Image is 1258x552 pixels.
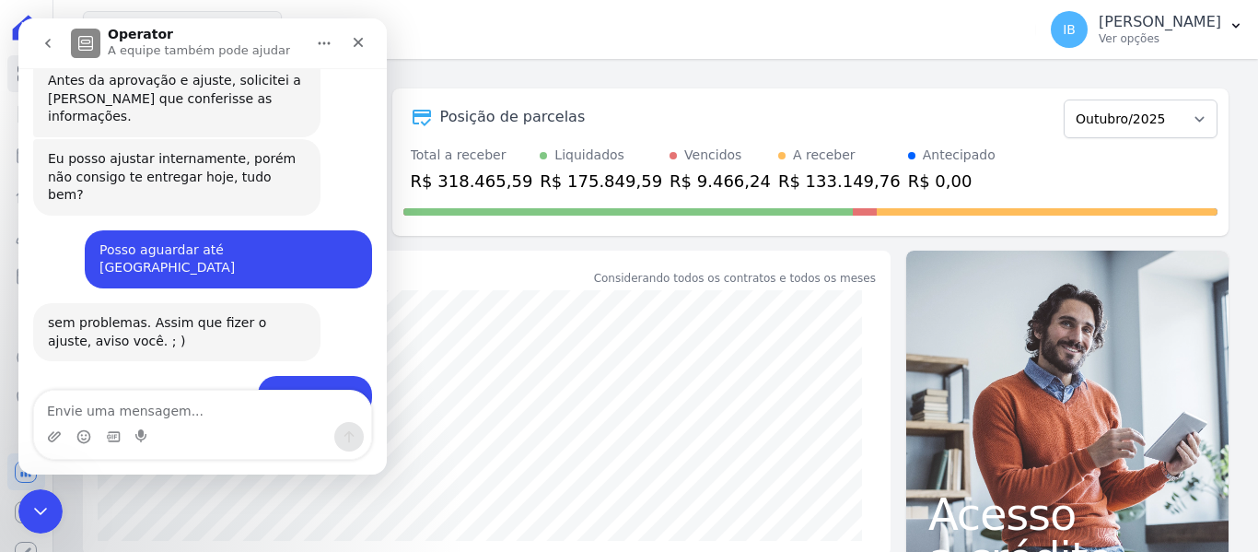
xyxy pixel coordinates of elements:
div: ok , obrigada [254,369,339,387]
div: Eu posso ajustar internamente, porém não consigo te entregar hoje, tudo bem?Add reaction [15,121,302,197]
iframe: Intercom live chat [18,489,63,534]
div: Adriane diz… [15,121,354,212]
div: ok , obrigada [239,358,354,398]
button: Selecionador de Emoji [58,411,73,426]
div: Ieda diz… [15,358,354,413]
button: Start recording [117,411,132,426]
div: Total a receber [411,146,533,165]
button: Enviar uma mensagem [316,404,345,433]
div: Eu posso ajustar internamente, porém não consigo te entregar hoje, tudo bem? [29,132,287,186]
div: sem problemas. Assim que fizer o ajuste, aviso você. ; ) [29,296,287,332]
div: Posso aguardar até [GEOGRAPHIC_DATA] [81,223,339,259]
p: Ver opções [1099,31,1221,46]
div: Fechar [323,7,356,41]
div: Adriane diz… [15,285,354,358]
div: Antes da aprovação e ajuste, solicitei a [PERSON_NAME] que conferisse as informações. [29,36,287,108]
button: Mar De Japaratinga [83,11,282,46]
div: Posição de parcelas [440,106,586,128]
button: Upload do anexo [29,411,43,426]
textarea: Envie uma mensagem... [16,372,353,404]
span: IB [1063,23,1076,36]
div: Antecipado [923,146,996,165]
div: Liquidados [554,146,624,165]
div: Vencidos [684,146,741,165]
div: R$ 0,00 [908,169,996,194]
div: sem problemas. Assim que fizer o ajuste, aviso você. ; )Add reaction [15,285,302,343]
div: Posso aguardar até [GEOGRAPHIC_DATA] [66,212,354,270]
span: Acesso [928,492,1206,536]
div: R$ 9.466,24 [670,169,771,194]
button: Início [288,7,323,42]
div: Ieda diz… [15,212,354,285]
button: Selecionador de GIF [87,411,102,426]
div: A receber [793,146,856,165]
p: A equipe também pode ajudar [89,23,272,41]
p: [PERSON_NAME] [1099,13,1221,31]
iframe: Intercom live chat [18,18,387,475]
div: R$ 133.149,76 [778,169,901,194]
div: Considerando todos os contratos e todos os meses [594,270,876,287]
button: IB [PERSON_NAME] Ver opções [1036,4,1258,55]
div: R$ 175.849,59 [540,169,662,194]
div: R$ 318.465,59 [411,169,533,194]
